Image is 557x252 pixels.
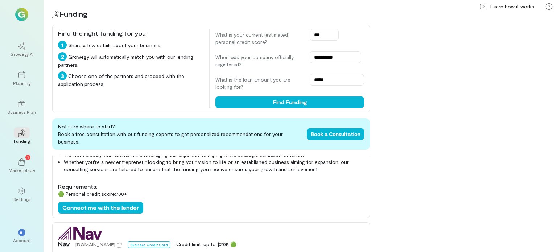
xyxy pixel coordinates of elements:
label: What is the loan amount you are looking for? [215,76,302,91]
div: 2 [58,52,67,61]
li: Whether you're a new entrepreneur looking to bring your vision to life or an established business... [64,158,364,173]
a: Funding [9,124,35,150]
a: Business Plan [9,95,35,121]
div: Credit limit: up to $20K [176,241,236,248]
span: 🟢 [58,191,64,197]
span: Nav [58,240,70,248]
a: Marketplace [9,153,35,179]
div: Business Plan [8,109,36,115]
div: Planning [13,80,30,86]
span: Learn how it works [490,3,534,10]
div: Growegy AI [10,51,34,57]
button: Connect me with the lender [58,202,143,214]
a: Planning [9,66,35,92]
div: Share a few details about your business. [58,41,203,49]
label: What is your current (estimated) personal credit score? [215,31,302,46]
div: 3 [58,71,67,80]
span: Funding [59,9,87,18]
div: Requirements: [58,183,364,190]
div: Funding [14,138,30,144]
span: 🟢 [230,241,236,247]
span: [DOMAIN_NAME] [75,242,115,247]
img: Nav [58,227,102,240]
button: Book a Consultation [307,128,364,140]
span: 1 [27,154,29,160]
div: Personal credit score: 700 + [58,190,364,198]
label: When was your company officially registered? [215,54,302,68]
a: Growegy AI [9,37,35,63]
div: Business Credit Card [128,241,170,248]
div: Choose one of the partners and proceed with the application process. [58,71,203,88]
div: Account [13,237,31,243]
button: Find Funding [215,96,364,108]
div: Settings [13,196,30,202]
div: Not sure where to start? Book a free consultation with our funding experts to get personalized re... [52,118,370,150]
div: Growegy will automatically match you with our lending partners. [58,52,203,69]
div: Marketplace [9,167,35,173]
div: 1 [58,41,67,49]
div: Find the right funding for you [58,29,203,38]
a: [DOMAIN_NAME] [75,241,122,248]
a: Settings [9,182,35,208]
span: Book a Consultation [311,131,360,137]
